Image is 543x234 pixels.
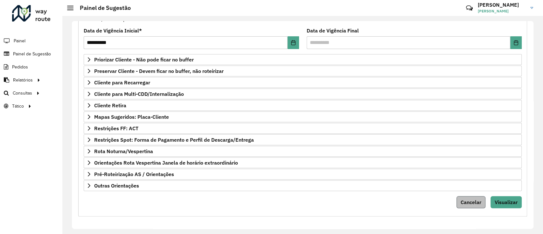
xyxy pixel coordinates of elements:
font: Painel de Sugestão [80,4,131,11]
font: Cliente para Multi-CDD/Internalização [94,91,184,97]
a: Contato Rápido [463,1,476,15]
a: Orientações Rota Vespertina Janela de horário extraordinário [84,157,522,168]
a: Cliente para Multi-CDD/Internalização [84,89,522,99]
a: Mapas Sugeridos: Placa-Cliente [84,111,522,122]
font: Visualizar [495,199,518,205]
a: Outras Orientações [84,180,522,191]
a: Restrições Spot: Forma de Pagamento e Perfil de Descarga/Entrega [84,134,522,145]
a: Pré-Roteirização AS / Orientações [84,169,522,180]
button: Escolha a data [288,36,299,49]
button: Escolha a data [510,36,522,49]
a: Cliente Retira [84,100,522,111]
a: Rota Noturna/Vespertina [84,146,522,157]
font: Cliente para Recarregar [94,79,150,86]
font: Consultas [13,91,32,96]
a: Preservar Cliente - Devem ficar no buffer, não roteirizar [84,66,522,76]
font: Preservar Cliente - Devem ficar no buffer, não roteirizar [94,68,224,74]
font: Mapas Sugeridos: Placa-Cliente [94,114,169,120]
font: Rota Noturna/Vespertina [94,148,153,154]
font: Data de Vigência Inicial [84,27,139,34]
font: Priorizar Cliente - Não pode ficar no buffer [94,56,194,63]
font: Outras Orientações [94,182,139,189]
font: Tático [12,104,24,109]
a: Cliente para Recarregar [84,77,522,88]
button: Cancelar [456,196,485,208]
font: Painel de Sugestão [13,52,51,56]
button: Visualizar [491,196,522,208]
font: Relatórios [13,78,33,82]
font: Restrições FF: ACT [94,125,138,131]
a: Restrições FF: ACT [84,123,522,134]
font: Orientações Rota Vespertina Janela de horário extraordinário [94,160,238,166]
a: Priorizar Cliente - Não pode ficar no buffer [84,54,522,65]
font: [PERSON_NAME] [478,9,509,13]
font: Painel [14,39,25,43]
font: Pedidos [12,65,28,69]
font: Data de Vigência Final [307,27,359,34]
font: Pré-Roteirização AS / Orientações [94,171,174,177]
font: [PERSON_NAME] [478,2,519,8]
font: Cancelar [461,199,481,205]
font: Ao final, você irá pré-visualizar o formulário antes de concluir o cadastro. [84,16,251,22]
font: Cliente Retira [94,102,126,109]
font: Restrições Spot: Forma de Pagamento e Perfil de Descarga/Entrega [94,137,254,143]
